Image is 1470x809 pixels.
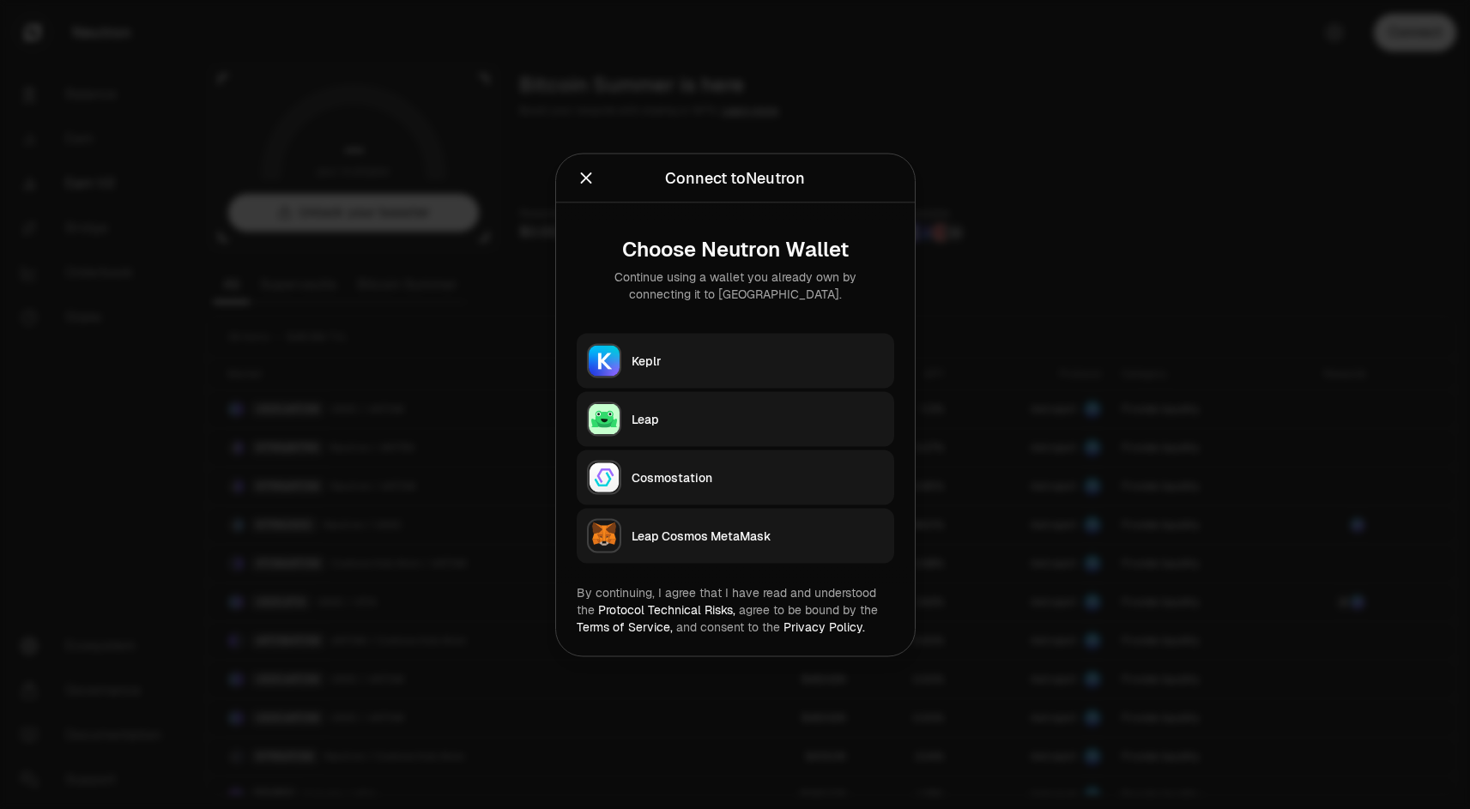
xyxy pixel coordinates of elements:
[632,352,884,369] div: Keplr
[577,508,894,563] button: Leap Cosmos MetaMaskLeap Cosmos MetaMask
[632,468,884,486] div: Cosmostation
[577,333,894,388] button: KeplrKeplr
[577,391,894,446] button: LeapLeap
[632,410,884,427] div: Leap
[632,527,884,544] div: Leap Cosmos MetaMask
[577,583,894,635] div: By continuing, I agree that I have read and understood the agree to be bound by the and consent t...
[589,345,620,376] img: Keplr
[598,601,735,617] a: Protocol Technical Risks,
[577,450,894,504] button: CosmostationCosmostation
[590,268,880,302] div: Continue using a wallet you already own by connecting it to [GEOGRAPHIC_DATA].
[577,619,673,634] a: Terms of Service,
[665,166,805,190] div: Connect to Neutron
[590,237,880,261] div: Choose Neutron Wallet
[577,166,596,190] button: Close
[589,403,620,434] img: Leap
[589,462,620,492] img: Cosmostation
[783,619,865,634] a: Privacy Policy.
[589,520,620,551] img: Leap Cosmos MetaMask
